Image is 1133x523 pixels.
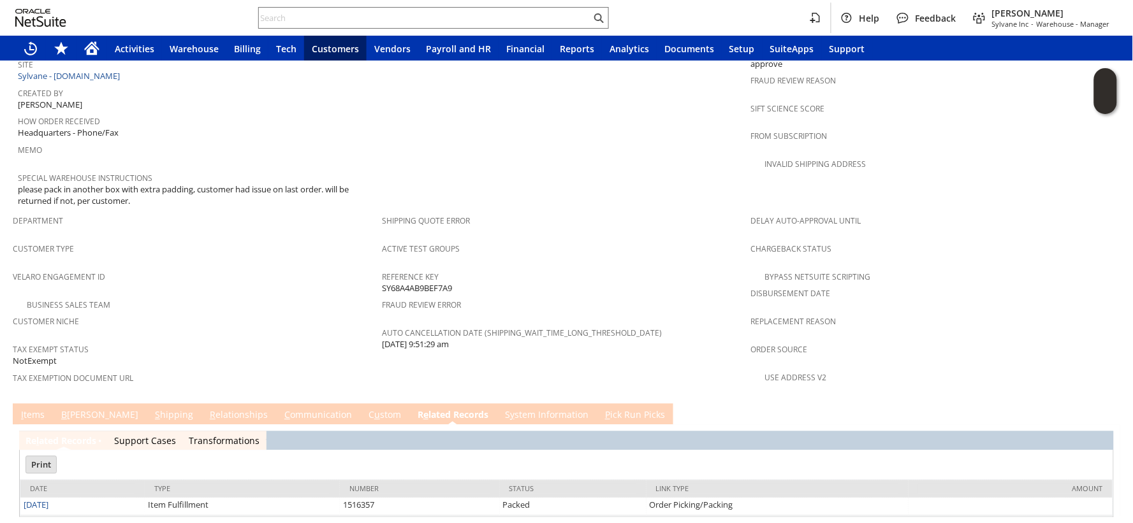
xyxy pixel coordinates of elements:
[656,484,899,494] div: Link Type
[340,498,500,516] td: 1516357
[155,409,160,421] span: S
[374,43,411,55] span: Vendors
[499,36,552,61] a: Financial
[13,345,89,355] a: Tax Exempt Status
[426,43,491,55] span: Payroll and HR
[916,12,956,24] span: Feedback
[751,289,831,299] a: Disbursement Date
[602,36,657,61] a: Analytics
[26,435,96,447] a: Related Records
[751,75,837,86] a: Fraud Review Reason
[114,435,176,447] a: Support Cases
[382,339,449,351] span: [DATE] 9:51:29 am
[918,484,1103,494] div: Amount
[145,498,340,516] td: Item Fulfillment
[207,409,271,423] a: Relationships
[751,103,825,114] a: Sift Science Score
[58,409,142,423] a: B[PERSON_NAME]
[18,88,63,99] a: Created By
[1094,68,1117,114] iframe: Click here to launch Oracle Guided Learning Help Panel
[54,41,69,56] svg: Shortcuts
[610,43,649,55] span: Analytics
[1094,92,1117,115] span: Oracle Guided Learning Widget. To move around, please hold and drag
[210,409,216,421] span: R
[15,36,46,61] a: Recent Records
[18,59,33,70] a: Site
[992,19,1029,29] span: Sylvane Inc
[13,355,57,368] span: NotExempt
[15,9,66,27] svg: logo
[276,43,296,55] span: Tech
[13,272,105,283] a: Velaro Engagement ID
[647,498,909,516] td: Order Picking/Packing
[751,216,861,227] a: Delay Auto-Approval Until
[423,409,428,421] span: e
[552,36,602,61] a: Reports
[18,70,123,82] a: Sylvane - [DOMAIN_NAME]
[18,127,119,140] span: Headquarters - Phone/Fax
[509,484,637,494] div: Status
[77,36,107,61] a: Home
[23,41,38,56] svg: Recent Records
[657,36,722,61] a: Documents
[992,7,1110,19] span: [PERSON_NAME]
[312,43,359,55] span: Customers
[24,499,48,511] a: [DATE]
[502,409,592,423] a: System Information
[13,244,74,255] a: Customer Type
[382,216,470,227] a: Shipping Quote Error
[765,159,866,170] a: Invalid Shipping Address
[664,43,714,55] span: Documents
[822,36,873,61] a: Support
[234,43,261,55] span: Billing
[268,36,304,61] a: Tech
[162,36,226,61] a: Warehouse
[281,409,355,423] a: Communication
[115,43,154,55] span: Activities
[13,216,63,227] a: Department
[61,409,67,421] span: B
[26,457,56,473] input: Print
[1097,406,1113,422] a: Unrolled view on
[382,283,452,295] span: SY68A4AB9BEF7A9
[46,36,77,61] div: Shortcuts
[382,244,460,255] a: Active Test Groups
[170,43,219,55] span: Warehouse
[382,272,439,283] a: Reference Key
[84,41,99,56] svg: Home
[830,43,865,55] span: Support
[18,145,42,156] a: Memo
[1032,19,1034,29] span: -
[382,328,662,339] a: Auto Cancellation Date (shipping_wait_time_long_threshold_date)
[154,484,330,494] div: Type
[763,36,822,61] a: SuiteApps
[751,345,808,355] a: Order Source
[259,10,591,25] input: Search
[591,10,606,25] svg: Search
[605,409,610,421] span: P
[349,484,490,494] div: Number
[770,43,814,55] span: SuiteApps
[722,36,763,61] a: Setup
[414,409,492,423] a: Related Records
[18,99,82,111] span: [PERSON_NAME]
[18,173,152,184] a: Special Warehouse Instructions
[367,36,418,61] a: Vendors
[304,36,367,61] a: Customers
[226,36,268,61] a: Billing
[365,409,404,423] a: Custom
[13,317,79,327] a: Customer Niche
[729,43,755,55] span: Setup
[107,36,162,61] a: Activities
[560,43,594,55] span: Reports
[602,409,668,423] a: Pick Run Picks
[751,244,832,255] a: Chargeback Status
[18,117,100,127] a: How Order Received
[506,43,545,55] span: Financial
[374,409,380,421] span: u
[27,300,110,311] a: Business Sales Team
[751,317,837,327] a: Replacement reason
[21,409,24,421] span: I
[30,484,135,494] div: Date
[765,272,871,283] a: Bypass NetSuite Scripting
